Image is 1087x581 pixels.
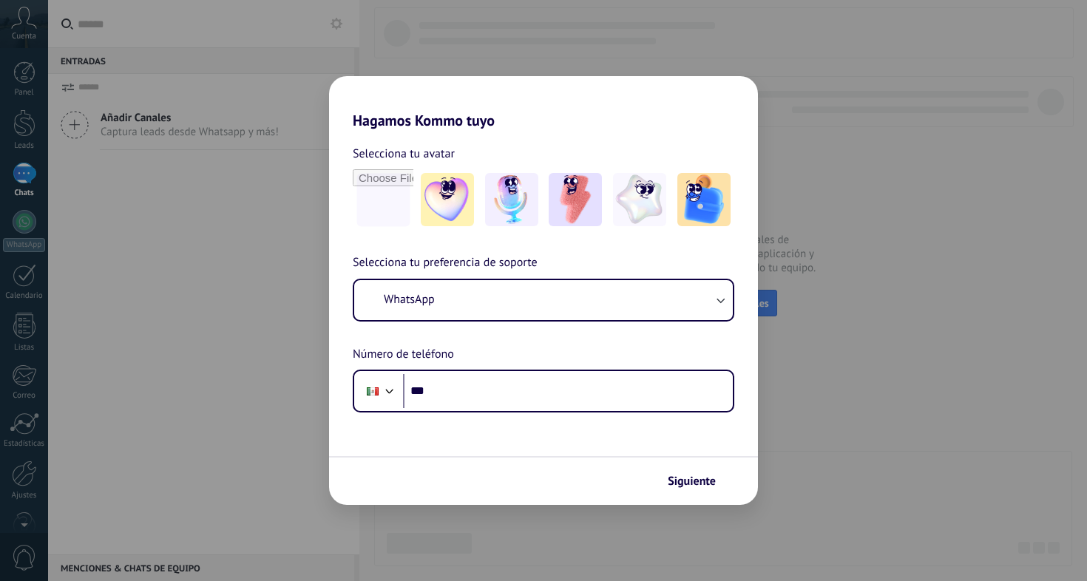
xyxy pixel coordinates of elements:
[677,173,731,226] img: -5.jpeg
[661,469,736,494] button: Siguiente
[549,173,602,226] img: -3.jpeg
[329,76,758,129] h2: Hagamos Kommo tuyo
[359,376,387,407] div: Mexico: + 52
[354,280,733,320] button: WhatsApp
[353,254,538,273] span: Selecciona tu preferencia de soporte
[485,173,538,226] img: -2.jpeg
[421,173,474,226] img: -1.jpeg
[353,144,455,163] span: Selecciona tu avatar
[613,173,666,226] img: -4.jpeg
[353,345,454,364] span: Número de teléfono
[384,292,435,307] span: WhatsApp
[668,476,716,486] span: Siguiente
